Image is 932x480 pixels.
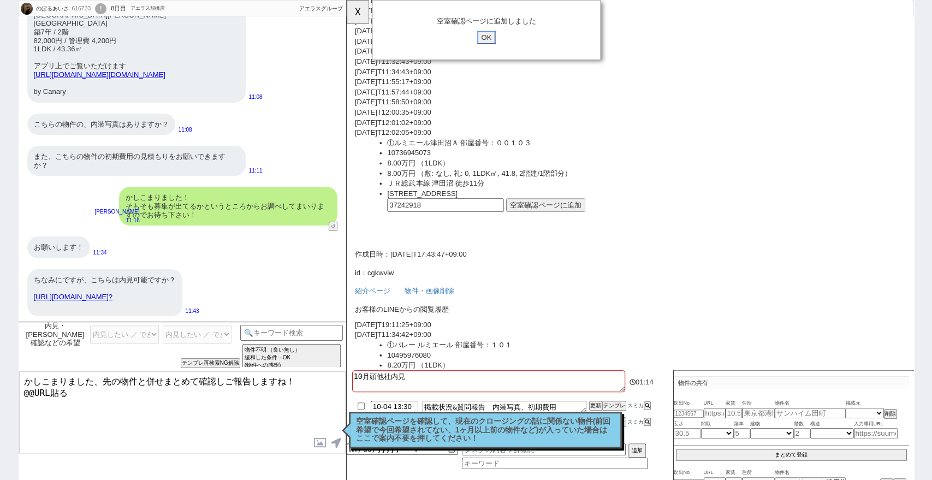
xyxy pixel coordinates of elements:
p: 11:08 [249,93,263,102]
div: かしこまりました！ そもそも募集が出てるかというところからお調べしてまいりますのでお待ち下さい！ [119,187,337,226]
li: [DATE]T11:02:27+09:00 [9,6,599,17]
input: https://suumo.jp/chintai/jnc_000022489271 [854,428,898,438]
span: スミカ [626,402,644,408]
li: [DATE]T11:13:37+09:00 [9,50,599,61]
p: [PERSON_NAME] [95,208,140,216]
button: テンプレ再検索NG解除 [181,358,240,368]
div: ! [95,3,106,14]
input: 10.5 [726,408,742,418]
li: [STREET_ADDRESS] [44,203,599,214]
p: id：cgkwvlw [9,288,599,299]
span: 物件名 [775,469,846,477]
input: 🔍キーワード検索 [240,325,343,341]
img: 0hzh-_H0K4JUcAJjTqfpdbeXB2Ji0jV3xVLUQ5JDYnciBtEjcZKxM4JGUkc34-HmVEeBQ9JWUkKCAiEBoTRTQNYlE6LwtocmB... [21,3,33,15]
div: 8日目 [111,4,126,13]
li: [DATE]T11:11:53+09:00 [9,39,599,50]
li: 8.20万円 （1LDK） [44,387,599,398]
span: アエラスグループ [299,5,343,11]
li: 10495976080 [44,376,599,387]
li: [DATE]T11:55:17+09:00 [9,82,599,93]
input: 現況確認を希望している発言の吹き出し番号 [44,214,169,228]
span: 住所 [742,469,775,477]
div: お願いします！ [27,236,90,258]
li: [DATE]T12:01:02+09:00 [9,126,599,137]
button: 更新 [589,401,602,411]
span: 住所 [742,399,775,408]
input: https://suumo.jp/chintai/jnc_000022489271 [704,408,726,418]
input: サンハイム田町 [775,408,846,418]
p: 空室確認ページを確認して、現在のクロージングの話に関係ない物件(前回希望で今回希望されてない、1ヶ月以上前の物件など)が入っていた場合はここで案内不要を押してください！ [356,417,615,443]
span: 内見・[PERSON_NAME]確認などの希望 [24,322,87,347]
li: 8.00万円 （1LDK） [44,170,599,181]
div: ちなみにですが、こちらは内見可能ですか？ [27,269,182,316]
p: お客様のLINEからの閲覧履歴 [9,327,599,338]
span: 間取 [701,420,734,429]
input: 5 [734,428,750,438]
li: [DATE]T12:02:05+09:00 [9,137,599,148]
div: 616733 [69,4,93,13]
p: 作成日時：[DATE]T17:43:47+09:00 [9,268,599,279]
input: キーワード [462,458,648,469]
p: 空室確認ページに追加しました [39,17,262,28]
button: 追加 [628,443,646,458]
p: 11:08 [179,126,192,134]
input: OK [140,33,160,48]
li: ①ルミエール津田沼Ａ 部屋番号：００１０３ [44,148,599,159]
span: 階数 [794,420,810,429]
li: [DATE]T12:00:35+09:00 [9,115,599,126]
a: 紹介ページ [9,309,60,317]
span: 物件名 [775,399,846,408]
p: 11:34 [93,248,107,257]
span: スミカ [626,419,644,425]
li: [DATE]T11:57:44+09:00 [9,93,599,104]
span: URL [704,469,726,477]
li: [DATE]T11:58:50+09:00 [9,104,599,115]
span: 01:14 [636,378,654,386]
li: [DATE]T11:08:39+09:00 [9,17,599,28]
li: ＪＲ総武本線 津田沼 徒歩11分 [44,192,599,203]
li: 8.00万円 （敷: なし, 礼: 0, 1LDK㎡, 41.8, 2階建/1階部分） [44,181,599,192]
div: また、こちらの物件の初期費用の見積もりをお願いできますか？ [27,146,246,176]
li: ①パレー ルミエール 部屋番号：１０１ [44,365,599,376]
button: テンプレ [602,401,626,411]
button: 物件不明 （良い無し） 緩和した条件→OK (物件への感想) [242,344,341,371]
button: ↺ [329,222,337,231]
button: 空室確認ページに追加 [171,214,257,228]
input: 30.5 [674,428,701,438]
input: タスクの内容を詳細に [462,443,626,455]
a: [URL][DOMAIN_NAME][DOMAIN_NAME] [34,70,165,79]
li: [DATE]T11:34:43+09:00 [9,72,599,82]
div: のぼるあいさ [34,4,69,13]
p: 11:43 [186,307,199,316]
input: 東京都港区海岸３ [742,408,775,418]
span: 吹出No [674,469,704,477]
div: アエラス船橋店 [130,4,165,13]
li: [DATE]T11:09:35+09:00 [9,28,599,39]
li: [DATE]T11:34:42+09:00 [9,354,599,365]
a: [URL][DOMAIN_NAME]? [34,293,112,301]
span: 家賃 [726,469,742,477]
div: こちらの物件の、内装写真はありますか？ [27,114,175,135]
span: 広さ [674,420,701,429]
span: URL [704,399,726,408]
li: [DATE]T19:11:25+09:00 [9,343,599,354]
span: 建物 [750,420,794,429]
span: 築年 [734,420,750,429]
span: 入力専用URL [854,420,898,429]
li: 10736945073 [44,159,599,170]
button: 削除 [884,409,897,419]
p: 11:11 [249,167,263,175]
span: 家賃 [726,399,742,408]
button: まとめて登録 [676,449,907,461]
input: 1234567 [674,410,704,418]
li: [DATE]T11:32:43+09:00 [9,61,599,72]
span: 構造 [810,420,854,429]
p: 物件の共有 [674,376,909,389]
span: 掲載元 [846,399,860,408]
a: 物件・画像削除 [62,309,129,317]
span: 吹出No [674,399,704,408]
p: 11:16 [95,216,140,225]
input: 2 [794,428,810,438]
